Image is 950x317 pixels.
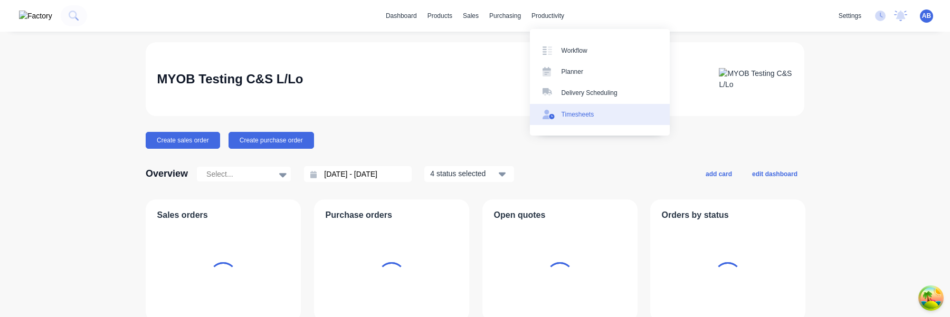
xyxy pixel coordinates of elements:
div: Overview [146,164,188,185]
span: Sales orders [157,209,208,222]
img: MYOB Testing C&S L/Lo [719,68,793,90]
a: Planner [530,61,670,82]
div: purchasing [484,8,526,24]
a: Workflow [530,40,670,61]
a: Timesheets [530,104,670,125]
div: Timesheets [562,110,594,119]
div: products [422,8,458,24]
button: Create sales order [146,132,220,149]
span: Orders by status [662,209,729,222]
div: sales [458,8,484,24]
div: Workflow [562,46,587,55]
div: MYOB Testing C&S L/Lo [157,69,303,90]
span: Open quotes [494,209,546,222]
button: edit dashboard [745,167,804,180]
a: Delivery Scheduling [530,82,670,103]
button: Open Tanstack query devtools [920,287,942,309]
span: AB [922,11,931,21]
button: Create purchase order [229,132,314,149]
button: 4 status selected [424,166,514,182]
button: add card [699,167,739,180]
div: Planner [562,67,583,76]
img: Factory [19,11,52,22]
div: productivity [526,8,569,24]
div: settings [833,8,867,24]
span: Purchase orders [326,209,392,222]
div: Delivery Scheduling [562,88,617,98]
a: dashboard [381,8,422,24]
div: 4 status selected [430,168,497,179]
